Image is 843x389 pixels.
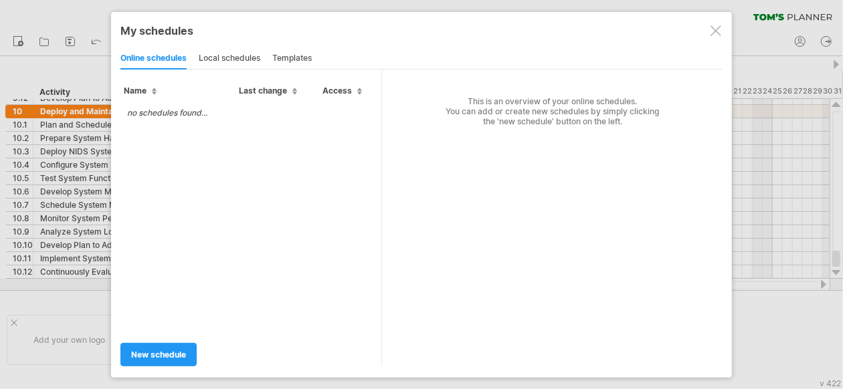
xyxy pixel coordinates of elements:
[382,70,714,126] div: This is an overview of your online schedules. You can add or create new schedules by simply click...
[131,350,186,360] span: new schedule
[239,86,297,96] span: Last change
[199,48,260,70] div: local schedules
[120,343,197,366] a: new schedule
[124,86,157,96] span: Name
[120,48,187,70] div: online schedules
[120,101,214,124] td: no schedules found...
[322,86,362,96] span: Access
[120,24,723,37] div: My schedules
[272,48,312,70] div: templates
